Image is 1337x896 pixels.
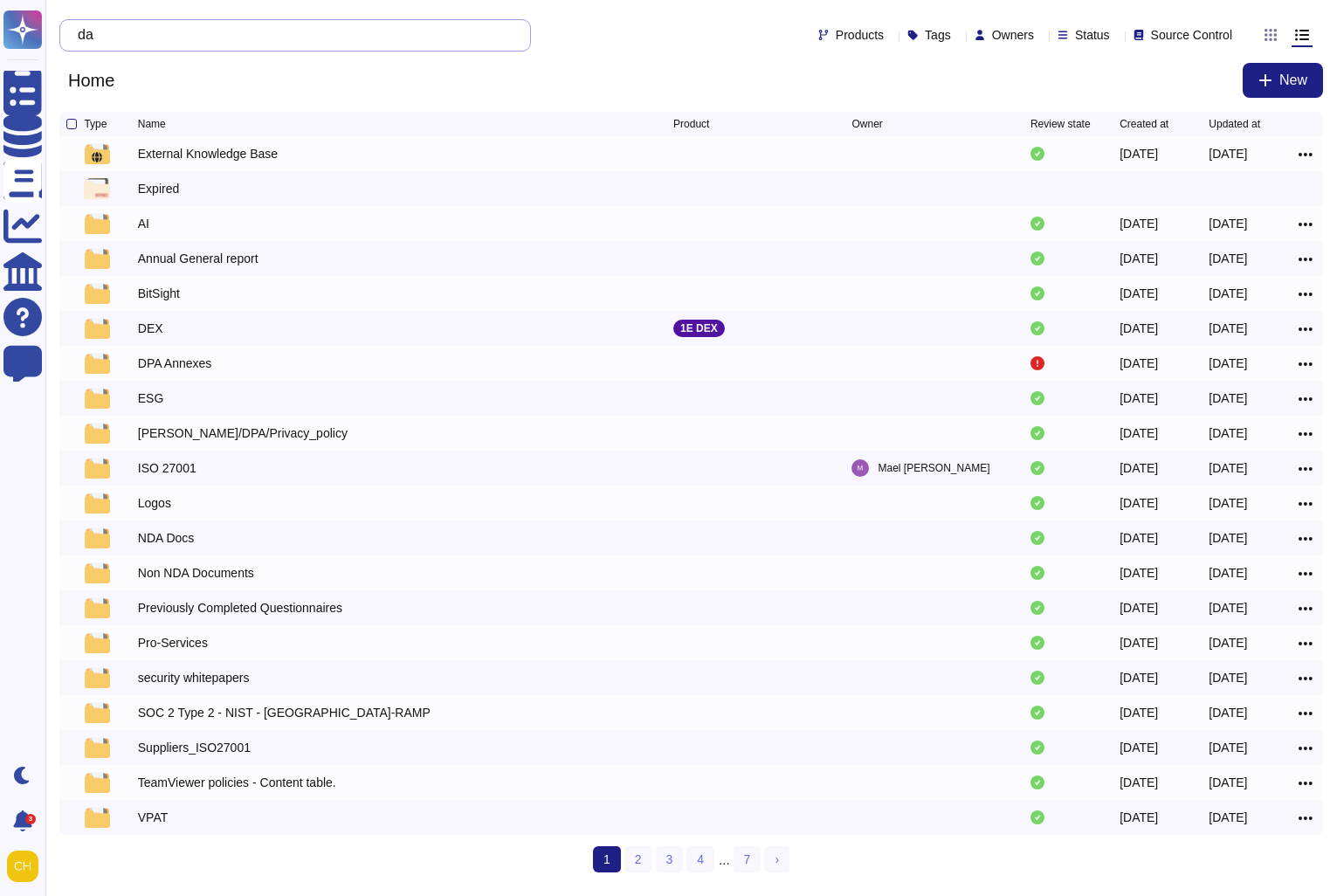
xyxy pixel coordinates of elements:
div: [DATE] [1120,599,1158,617]
div: [DATE] [1120,634,1158,651]
img: folder [85,632,109,653]
div: [DATE] [1209,215,1247,232]
div: [DATE] [1209,389,1247,407]
img: folder [85,702,109,723]
div: 3 [25,814,36,824]
p: 1E DEX [680,323,718,334]
div: [DATE] [1209,355,1247,372]
div: NDA Docs [138,529,195,547]
div: VPAT [138,809,169,826]
div: [DATE] [1209,704,1247,721]
div: [DATE] [1209,599,1247,617]
span: Product [673,119,709,129]
div: [DATE] [1120,355,1158,372]
img: user [851,459,869,477]
input: Search by keywords [69,20,513,51]
div: [DATE] [1209,774,1247,791]
div: [DATE] [1120,564,1158,582]
span: Source Control [1151,29,1232,41]
div: [DATE] [1120,250,1158,267]
div: [DATE] [1209,529,1247,547]
div: [DATE] [1120,494,1158,512]
div: Expired [138,180,179,197]
div: Annual General report [138,250,258,267]
div: [DATE] [1209,250,1247,267]
div: External Knowledge Base [138,145,278,162]
img: folder [85,807,109,828]
img: folder [85,597,109,618]
div: [DATE] [1209,494,1247,512]
div: [DATE] [1120,459,1158,477]
div: DEX [138,320,163,337]
div: Pro-Services [138,634,208,651]
div: [DATE] [1120,704,1158,721]
span: Created at [1120,119,1168,129]
img: folder [85,493,109,513]
img: folder [85,737,109,758]
div: Suppliers_ISO27001 [138,739,251,756]
div: [DATE] [1209,320,1247,337]
span: Review state [1030,119,1091,129]
div: [DATE] [1209,564,1247,582]
div: [DATE] [1120,389,1158,407]
button: user [3,847,51,886]
span: Status [1075,29,1110,41]
img: folder [85,388,109,409]
div: Previously Completed Questionnaires [138,599,342,617]
span: Owners [992,29,1034,41]
span: Updated at [1209,119,1260,129]
div: [DATE] [1120,774,1158,791]
img: folder [85,667,109,688]
div: [DATE] [1209,634,1247,651]
div: [DATE] [1120,529,1158,547]
div: Non NDA Documents [138,564,254,582]
span: Products [836,29,884,41]
span: › [775,852,779,866]
span: 1 [593,846,621,872]
div: ... [719,845,730,873]
div: [DATE] [1209,145,1247,162]
div: [DATE] [1120,739,1158,756]
img: folder [85,562,109,583]
img: user [7,851,38,882]
div: [DATE] [1120,809,1158,826]
img: folder [85,318,109,339]
div: [DATE] [1120,669,1158,686]
img: folder [85,527,109,548]
img: folder [85,353,109,374]
a: 3 [656,846,684,872]
span: Owner [851,119,882,129]
span: Home [59,67,123,93]
a: 4 [686,846,714,872]
span: Mael [PERSON_NAME] [878,459,989,477]
div: [DATE] [1120,215,1158,232]
div: [DATE] [1209,669,1247,686]
div: security whitepapers [138,669,250,686]
div: Logos [138,494,171,512]
div: [DATE] [1120,320,1158,337]
img: folder [84,178,109,199]
div: SOC 2 Type 2 - NIST - [GEOGRAPHIC_DATA]-RAMP [138,704,431,721]
img: folder [85,248,109,269]
div: [DATE] [1209,739,1247,756]
div: [PERSON_NAME]/DPA/Privacy_policy [138,424,348,442]
button: New [1243,63,1323,98]
a: 2 [624,846,652,872]
img: folder [85,213,109,234]
a: 7 [734,846,762,872]
div: TeamViewer policies - Content table. [138,774,336,791]
div: [DATE] [1209,285,1247,302]
img: folder [85,143,109,164]
span: Type [84,119,107,129]
div: [DATE] [1120,285,1158,302]
div: [DATE] [1209,459,1247,477]
div: [DATE] [1209,424,1247,442]
div: [DATE] [1209,809,1247,826]
img: folder [85,283,109,304]
span: Name [138,119,166,129]
img: folder [85,423,109,444]
div: [DATE] [1120,424,1158,442]
div: AI [138,215,149,232]
div: ESG [138,389,164,407]
img: folder [85,458,109,479]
